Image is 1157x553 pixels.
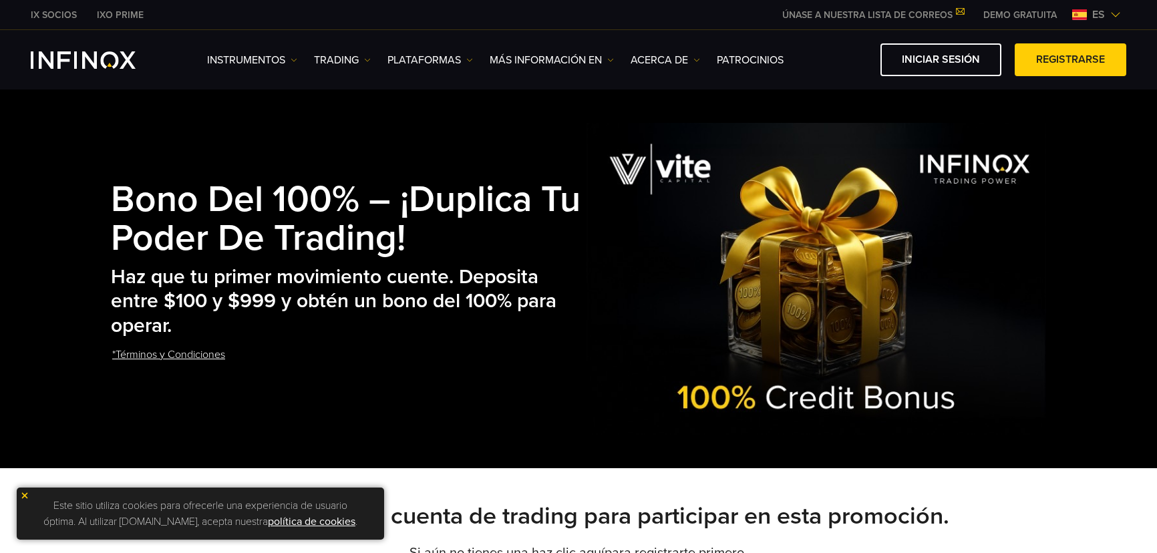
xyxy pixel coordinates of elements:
a: INFINOX [21,8,87,22]
a: PLATAFORMAS [387,52,473,68]
a: Patrocinios [717,52,784,68]
img: yellow close icon [20,491,29,500]
a: ÚNASE A NUESTRA LISTA DE CORREOS [772,9,973,21]
h2: Haz que tu primer movimiento cuente. Deposita entre $100 y $999 y obtén un bono del 100% para ope... [111,265,587,339]
p: Este sitio utiliza cookies para ofrecerle una experiencia de usuario óptima. Al utilizar [DOMAIN_... [23,494,377,533]
a: Instrumentos [207,52,297,68]
a: *Términos y Condiciones [111,339,226,371]
a: TRADING [314,52,371,68]
a: ACERCA DE [631,52,700,68]
strong: Debes tener una cuenta de trading para participar en esta promoción. [208,502,949,530]
a: política de cookies [268,515,355,528]
a: INFINOX [87,8,154,22]
span: es [1087,7,1110,23]
a: INFINOX MENU [973,8,1067,22]
a: Registrarse [1015,43,1126,76]
a: Iniciar sesión [880,43,1001,76]
strong: Bono del 100% – ¡Duplica tu poder de trading! [111,178,581,260]
a: INFINOX Logo [31,51,167,69]
a: Más información en [490,52,614,68]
